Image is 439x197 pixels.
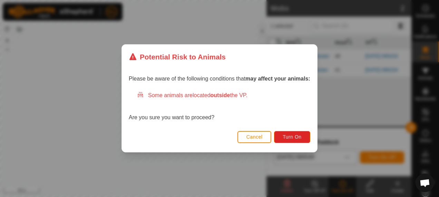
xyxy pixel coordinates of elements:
[274,131,310,143] button: Turn On
[283,134,302,140] span: Turn On
[129,51,226,62] div: Potential Risk to Animals
[129,92,310,122] div: Are you sure you want to proceed?
[245,76,310,82] strong: may affect your animals:
[416,173,434,192] div: Open chat
[193,93,247,98] span: located the VP.
[129,76,310,82] span: Please be aware of the following conditions that
[237,131,272,143] button: Cancel
[211,93,230,98] strong: outside
[137,92,310,100] div: Some animals are
[246,134,263,140] span: Cancel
